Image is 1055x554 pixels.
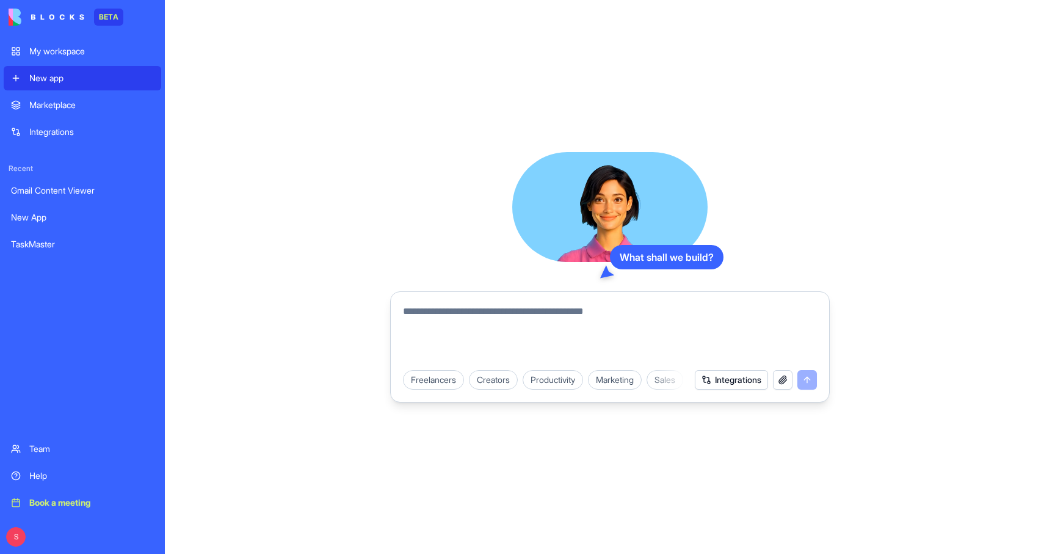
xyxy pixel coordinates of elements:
[4,490,161,515] a: Book a meeting
[523,370,583,390] div: Productivity
[6,527,26,547] span: S
[94,9,123,26] div: BETA
[29,497,154,509] div: Book a meeting
[29,45,154,57] div: My workspace
[588,370,642,390] div: Marketing
[29,470,154,482] div: Help
[4,205,161,230] a: New App
[610,245,723,269] div: What shall we build?
[29,443,154,455] div: Team
[4,437,161,461] a: Team
[11,238,154,250] div: TaskMaster
[9,9,84,26] img: logo
[647,370,683,390] div: Sales
[4,39,161,64] a: My workspace
[4,120,161,144] a: Integrations
[4,232,161,257] a: TaskMaster
[469,370,518,390] div: Creators
[11,184,154,197] div: Gmail Content Viewer
[29,72,154,84] div: New app
[4,178,161,203] a: Gmail Content Viewer
[29,126,154,138] div: Integrations
[11,211,154,224] div: New App
[403,370,464,390] div: Freelancers
[29,99,154,111] div: Marketplace
[4,93,161,117] a: Marketplace
[4,464,161,488] a: Help
[4,66,161,90] a: New app
[9,9,123,26] a: BETA
[695,370,768,390] button: Integrations
[4,164,161,173] span: Recent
